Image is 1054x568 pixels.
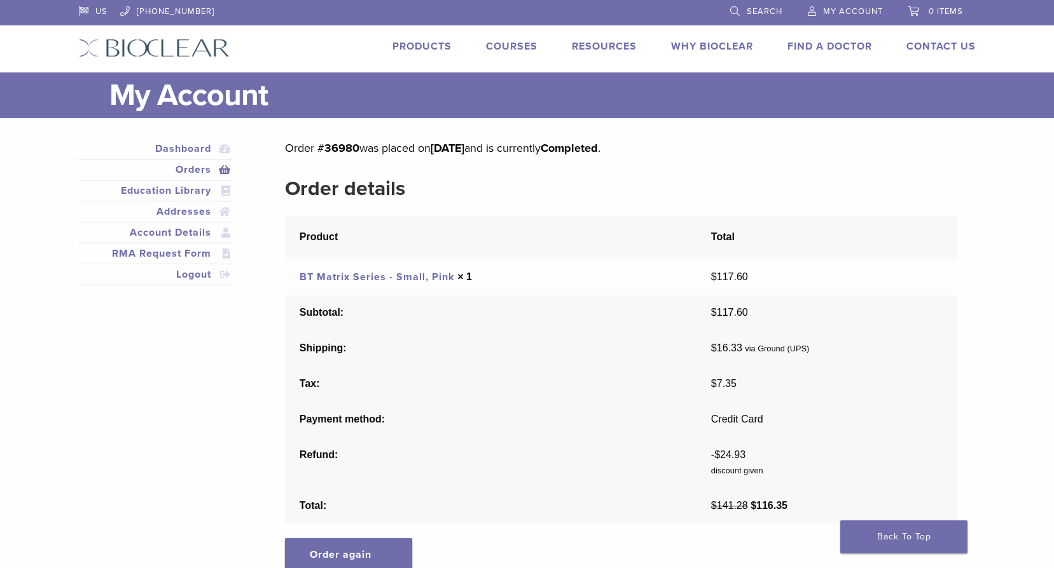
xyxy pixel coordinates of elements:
[671,40,753,53] a: Why Bioclear
[711,466,763,475] small: discount given
[285,366,697,402] th: Tax:
[697,402,956,437] td: Credit Card
[285,488,697,524] th: Total:
[285,139,956,158] p: Order # was placed on and is currently .
[81,162,232,177] a: Orders
[711,500,748,511] del: $141.28
[285,402,697,437] th: Payment method:
[541,141,598,155] mark: Completed
[324,141,359,155] mark: 36980
[711,342,717,353] span: $
[697,215,956,259] th: Total
[285,437,697,488] th: Refund:
[300,271,455,283] a: BT Matrix Series - Small, Pink
[840,520,967,553] a: Back To Top
[751,500,756,511] span: $
[457,271,472,282] strong: × 1
[285,330,697,366] th: Shipping:
[572,40,637,53] a: Resources
[711,271,748,282] bdi: 117.60
[81,225,232,240] a: Account Details
[285,215,697,259] th: Product
[285,295,697,330] th: Subtotal:
[392,40,452,53] a: Products
[906,40,976,53] a: Contact Us
[823,6,883,17] span: My Account
[109,72,976,118] h1: My Account
[81,141,232,156] a: Dashboard
[787,40,872,53] a: Find A Doctor
[711,378,717,389] span: $
[711,342,742,353] span: 16.33
[751,500,787,511] span: 116.35
[431,141,464,155] mark: [DATE]
[81,267,232,282] a: Logout
[81,204,232,219] a: Addresses
[79,139,234,301] nav: Account pages
[711,378,737,389] span: 7.35
[711,449,745,460] span: - 24.93
[929,6,963,17] span: 0 items
[711,271,717,282] span: $
[711,307,717,318] span: $
[285,173,956,204] h2: Order details
[745,344,809,353] small: via Ground (UPS)
[747,6,782,17] span: Search
[711,307,748,318] span: 117.60
[81,183,232,198] a: Education Library
[714,449,720,460] span: $
[486,40,537,53] a: Courses
[79,39,230,57] img: Bioclear
[81,246,232,261] a: RMA Request Form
